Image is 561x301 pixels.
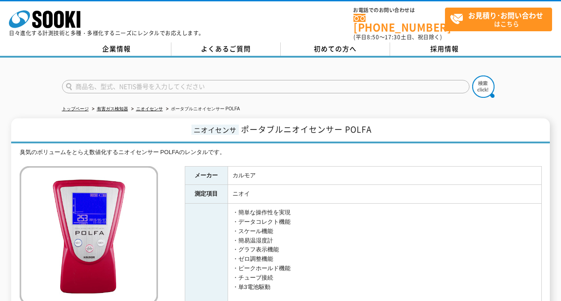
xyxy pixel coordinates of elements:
span: (平日 ～ 土日、祝日除く) [353,33,442,41]
a: 企業情報 [62,42,171,56]
p: 日々進化する計測技術と多種・多様化するニーズにレンタルでお応えします。 [9,30,204,36]
a: ニオイセンサ [136,106,163,111]
span: 初めての方へ [314,44,357,54]
th: メーカー [185,166,228,185]
li: ポータブルニオイセンサー POLFA [164,105,240,114]
td: ニオイ [228,185,541,204]
a: 採用情報 [390,42,499,56]
div: 臭気のボリュームをとらえ数値化するニオイセンサー POLFAのレンタルです。 [20,148,542,157]
span: ニオイセンサ [191,125,239,135]
a: 初めての方へ [281,42,390,56]
a: [PHONE_NUMBER] [353,14,445,32]
span: 17:30 [385,33,401,41]
span: ポータブルニオイセンサー POLFA [241,123,372,135]
span: はこちら [450,8,552,30]
img: btn_search.png [472,75,495,98]
td: カルモア [228,166,541,185]
a: お見積り･お問い合わせはこちら [445,8,552,31]
th: 測定項目 [185,185,228,204]
span: お電話でのお問い合わせは [353,8,445,13]
input: 商品名、型式、NETIS番号を入力してください [62,80,470,93]
a: よくあるご質問 [171,42,281,56]
a: トップページ [62,106,89,111]
span: 8:50 [367,33,379,41]
strong: お見積り･お問い合わせ [468,10,543,21]
a: 有害ガス検知器 [97,106,128,111]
